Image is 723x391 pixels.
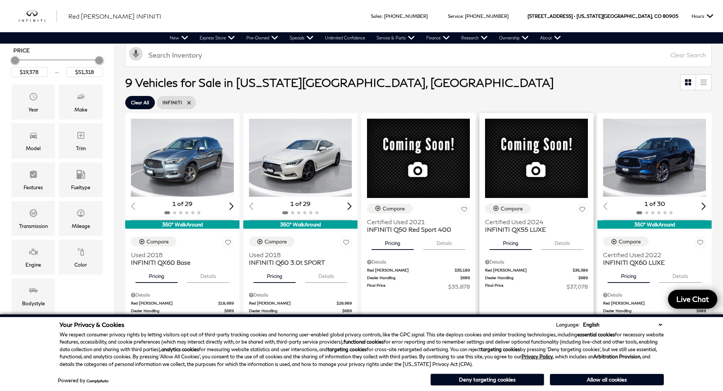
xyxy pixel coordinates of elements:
[603,251,700,259] span: Certified Used 2022
[11,201,55,236] div: TransmissionTransmission
[485,119,588,198] img: 2024 INFINITI QX55 LUXE
[383,205,405,212] div: Compare
[371,13,382,19] span: Sales
[194,32,241,44] a: Express Store
[131,119,235,197] div: 1 / 2
[66,67,103,77] input: Maximum
[367,218,464,226] span: Certified Used 2021
[455,32,493,44] a: Research
[146,238,169,245] div: Compare
[87,378,109,383] a: ComplyAuto
[485,283,588,291] a: Final Price $37,078
[249,237,295,247] button: Compare Vehicle
[76,90,85,105] span: Make
[249,300,352,306] a: Red [PERSON_NAME] $29,989
[485,204,531,214] button: Compare Vehicle
[249,119,353,197] div: 1 / 2
[60,331,664,368] p: We respect consumer privacy rights by letting visitors opt out of third-party tracking cookies an...
[485,218,582,226] span: Certified Used 2024
[342,308,352,314] span: $689
[603,259,700,266] span: INFINITI QX60 LUXE
[372,233,414,250] button: pricing tab
[19,222,48,230] div: Transmission
[11,54,103,77] div: Price
[556,322,580,327] div: Language:
[485,275,588,281] a: Dealer Handling $689
[528,13,678,19] a: [STREET_ADDRESS] • [US_STATE][GEOGRAPHIC_DATA], CO 80905
[371,32,421,44] a: Service & Parts
[76,207,85,222] span: Mileage
[603,199,706,208] div: 1 of 30
[367,275,460,281] span: Dealer Handling
[603,300,706,306] a: Red [PERSON_NAME] $36,689
[485,259,588,265] div: Pricing Details - INFINITI QX55 LUXE
[521,353,553,360] a: Privacy Policy
[490,233,532,250] button: pricing tab
[249,119,353,197] img: 2018 INFINITI Q60 3.0t SPORT 1
[229,203,234,210] div: Next slide
[131,98,149,107] span: Clear All
[25,261,41,269] div: Engine
[367,283,448,291] span: Final Price
[59,123,102,158] div: TrimTrim
[534,32,567,44] a: About
[265,238,287,245] div: Compare
[603,237,649,247] button: Compare Vehicle
[131,259,228,266] span: INFINITI QX60 Base
[577,331,615,338] strong: essential cookies
[131,308,224,314] span: Dealer Handling
[493,32,534,44] a: Ownership
[19,10,57,22] img: INFINITI
[578,275,588,281] span: $689
[135,266,178,283] button: pricing tab
[567,283,588,291] span: $37,078
[76,168,85,183] span: Fueltype
[367,226,464,233] span: INFINITI Q50 Red Sport 400
[455,267,470,273] span: $35,189
[11,162,55,197] div: FeaturesFeatures
[74,105,87,114] div: Make
[222,237,234,251] button: Save Vehicle
[187,266,229,283] button: details tab
[76,144,86,152] div: Trim
[458,204,470,218] button: Save Vehicle
[58,378,109,383] div: Powered by
[131,300,218,306] span: Red [PERSON_NAME]
[460,275,470,281] span: $689
[29,245,38,261] span: Engine
[608,266,650,283] button: pricing tab
[131,292,234,298] div: Pricing Details - INFINITI QX60 Base
[131,237,176,247] button: Compare Vehicle
[696,308,706,314] span: $689
[249,308,342,314] span: Dealer Handling
[76,129,85,144] span: Trim
[60,321,124,328] span: Your Privacy & Cookies
[254,266,296,283] button: pricing tab
[501,205,523,212] div: Compare
[541,233,583,250] button: details tab
[603,292,706,298] div: Pricing Details - INFINITI QX60 LUXE
[11,67,48,77] input: Minimum
[131,251,228,259] span: Used 2018
[603,119,707,197] div: 1 / 2
[131,199,234,208] div: 1 of 29
[13,47,101,54] h5: Price
[367,218,470,233] a: Certified Used 2021INFINITI Q50 Red Sport 400
[448,13,463,19] span: Service
[284,32,319,44] a: Specials
[22,299,45,308] div: Bodystyle
[603,300,691,306] span: Red [PERSON_NAME]
[76,245,85,261] span: Color
[347,203,352,210] div: Next slide
[463,13,464,19] span: :
[11,278,55,313] div: BodystyleBodystyle
[421,32,455,44] a: Finance
[668,290,717,309] a: Live Chat
[24,183,43,192] div: Features
[131,300,234,306] a: Red [PERSON_NAME] $18,689
[603,251,706,266] a: Certified Used 2022INFINITI QX60 LUXE
[59,240,102,275] div: ColorColor
[249,259,346,266] span: INFINITI Q60 3.0t SPORT
[305,266,347,283] button: details tab
[423,233,465,250] button: details tab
